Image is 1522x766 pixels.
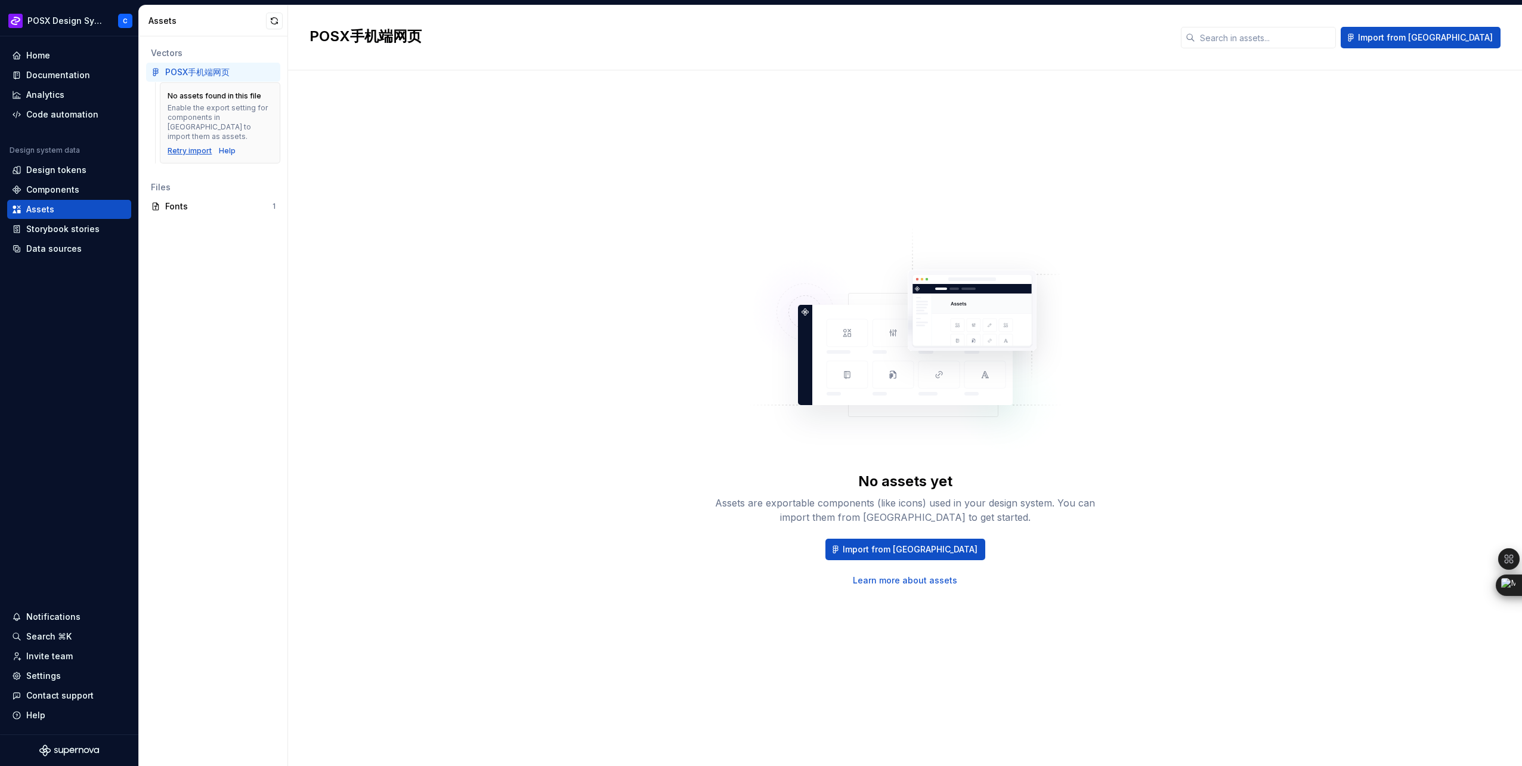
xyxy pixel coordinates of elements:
button: Help [7,706,131,725]
button: Contact support [7,686,131,705]
div: Files [151,181,276,193]
a: Documentation [7,66,131,85]
div: Help [26,709,45,721]
a: Help [219,146,236,156]
div: Design system data [10,146,80,155]
div: POSX手机端网页 [165,66,230,78]
div: Components [26,184,79,196]
div: Contact support [26,690,94,702]
a: Design tokens [7,160,131,180]
div: Assets [26,203,54,215]
input: Search in assets... [1195,27,1336,48]
button: POSX Design SystemC [2,8,136,33]
div: Assets [149,15,266,27]
div: No assets yet [858,472,952,491]
a: Data sources [7,239,131,258]
div: Fonts [165,200,273,212]
div: Design tokens [26,164,86,176]
div: Home [26,50,50,61]
div: Search ⌘K [26,631,72,643]
div: 1 [273,202,276,211]
div: POSX Design System [27,15,104,27]
a: Learn more about assets [853,574,957,586]
div: Data sources [26,243,82,255]
button: Notifications [7,607,131,626]
a: Components [7,180,131,199]
button: Import from [GEOGRAPHIC_DATA] [1341,27,1501,48]
svg: Supernova Logo [39,745,99,756]
h2: POSX手机端网页 [310,27,1167,46]
a: Invite team [7,647,131,666]
button: Retry import [168,146,212,156]
a: Home [7,46,131,65]
a: Assets [7,200,131,219]
span: Import from [GEOGRAPHIC_DATA] [1358,32,1493,44]
span: Import from [GEOGRAPHIC_DATA] [843,543,977,555]
div: Notifications [26,611,81,623]
button: Search ⌘K [7,627,131,646]
button: Import from [GEOGRAPHIC_DATA] [825,539,985,560]
div: Storybook stories [26,223,100,235]
div: C [123,16,128,26]
div: Settings [26,670,61,682]
div: Documentation [26,69,90,81]
a: Analytics [7,85,131,104]
div: Assets are exportable components (like icons) used in your design system. You can import them fro... [714,496,1096,524]
div: Enable the export setting for components in [GEOGRAPHIC_DATA] to import them as assets. [168,103,273,141]
div: Vectors [151,47,276,59]
div: Invite team [26,650,73,662]
div: Analytics [26,89,64,101]
a: Settings [7,666,131,685]
a: Fonts1 [146,197,280,216]
a: Code automation [7,105,131,124]
img: 5818e2a6-77bb-4af3-b14c-7e4d5894d2c1.png [8,14,23,28]
div: Code automation [26,109,98,121]
a: POSX手机端网页 [146,63,280,82]
a: Storybook stories [7,220,131,239]
div: No assets found in this file [168,91,261,101]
